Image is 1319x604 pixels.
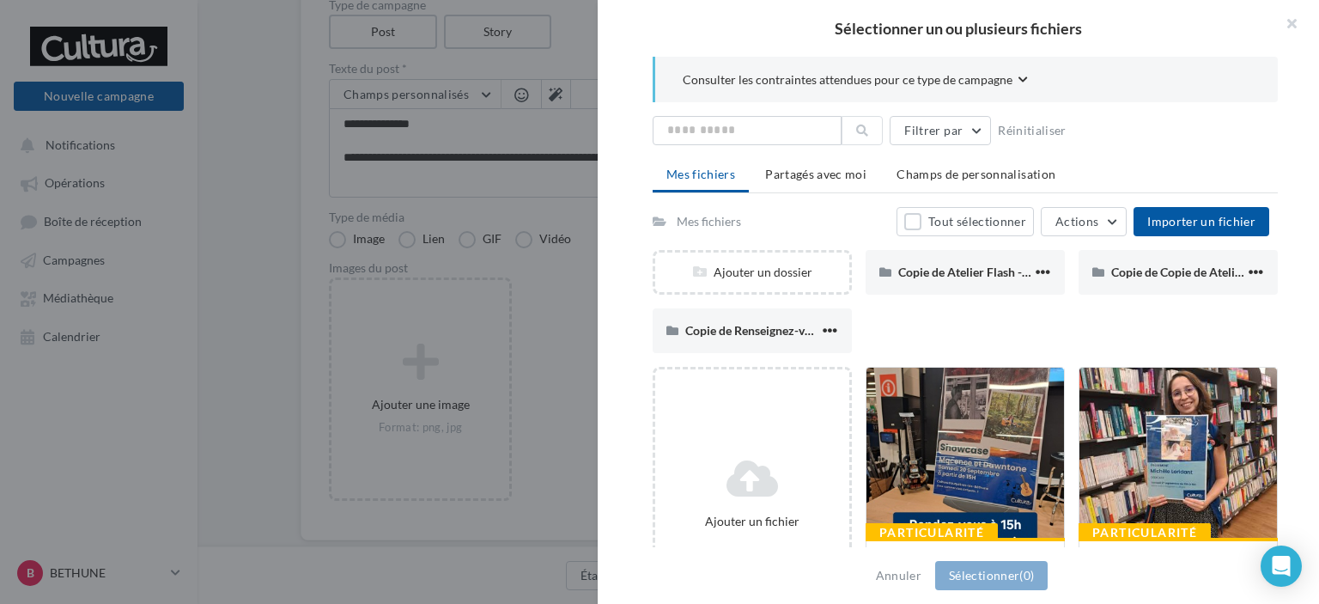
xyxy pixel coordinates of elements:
[935,561,1048,590] button: Sélectionner(0)
[683,70,1028,92] button: Consulter les contraintes attendues pour ce type de campagne
[685,323,962,338] span: Copie de Renseignez-vous auprès de nos conseillers.
[866,523,998,542] div: Particularité
[677,213,741,230] div: Mes fichiers
[1079,523,1211,542] div: Particularité
[1041,207,1127,236] button: Actions
[898,265,1061,279] span: Copie de Atelier Flash - 30 min
[1147,214,1255,229] span: Importer un fichier
[765,167,866,181] span: Partagés avec moi
[869,565,928,586] button: Annuler
[1019,568,1034,583] span: (0)
[897,167,1055,181] span: Champs de personnalisation
[897,207,1034,236] button: Tout sélectionner
[683,71,1012,88] span: Consulter les contraintes attendues pour ce type de campagne
[890,116,991,145] button: Filtrer par
[662,513,842,530] div: Ajouter un fichier
[625,21,1292,36] h2: Sélectionner un ou plusieurs fichiers
[1134,207,1269,236] button: Importer un fichier
[666,167,735,181] span: Mes fichiers
[655,264,849,281] div: Ajouter un dossier
[991,120,1073,141] button: Réinitialiser
[1055,214,1098,229] span: Actions
[1261,546,1302,587] div: Open Intercom Messenger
